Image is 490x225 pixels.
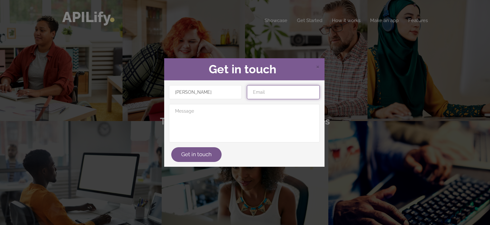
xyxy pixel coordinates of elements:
[169,85,242,99] input: Name
[316,62,320,70] span: Close
[169,63,320,76] h2: Get in touch
[171,147,222,162] button: Get in touch
[247,85,320,99] input: Email
[316,61,320,71] span: ×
